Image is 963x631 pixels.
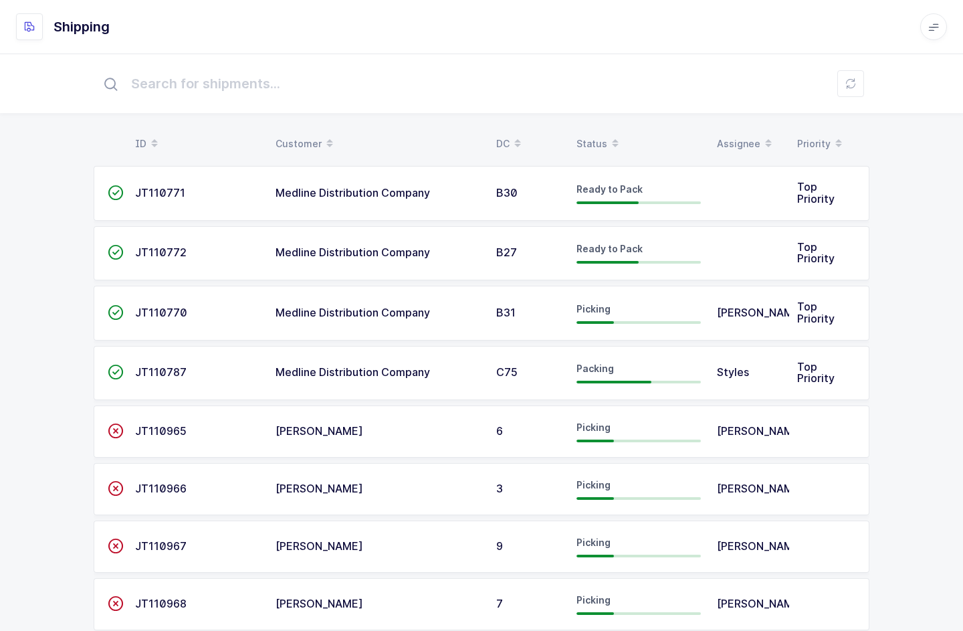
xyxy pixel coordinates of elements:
[276,246,430,259] span: Medline Distribution Company
[135,424,187,438] span: JT110965
[496,306,516,319] span: B31
[496,365,518,379] span: C75
[797,360,835,385] span: Top Priority
[108,424,124,438] span: 
[576,422,611,433] span: Picking
[108,597,124,610] span: 
[94,62,869,105] input: Search for shipments...
[496,597,503,610] span: 7
[496,186,518,199] span: B30
[135,539,187,553] span: JT110967
[576,303,611,314] span: Picking
[797,132,856,155] div: Priority
[717,482,805,495] span: [PERSON_NAME]
[276,597,363,610] span: [PERSON_NAME]
[576,537,611,548] span: Picking
[717,306,805,319] span: [PERSON_NAME]
[135,132,259,155] div: ID
[276,306,430,319] span: Medline Distribution Company
[276,424,363,438] span: [PERSON_NAME]
[496,246,517,259] span: B27
[797,180,835,205] span: Top Priority
[135,482,187,495] span: JT110966
[576,243,643,254] span: Ready to Pack
[496,539,503,553] span: 9
[108,186,124,199] span: 
[276,539,363,553] span: [PERSON_NAME]
[108,482,124,495] span: 
[717,597,805,610] span: [PERSON_NAME]
[53,16,110,37] h1: Shipping
[276,365,430,379] span: Medline Distribution Company
[576,132,701,155] div: Status
[135,306,187,319] span: JT110770
[717,539,805,553] span: [PERSON_NAME]
[496,424,503,438] span: 6
[108,306,124,319] span: 
[496,132,560,155] div: DC
[797,240,835,266] span: Top Priority
[797,300,835,325] span: Top Priority
[135,365,187,379] span: JT110787
[276,186,430,199] span: Medline Distribution Company
[135,246,187,259] span: JT110772
[276,482,363,495] span: [PERSON_NAME]
[576,479,611,490] span: Picking
[108,539,124,553] span: 
[576,183,643,195] span: Ready to Pack
[108,246,124,259] span: 
[496,482,503,495] span: 3
[276,132,480,155] div: Customer
[576,363,614,374] span: Packing
[135,597,187,610] span: JT110968
[576,594,611,606] span: Picking
[717,365,749,379] span: Styles
[108,365,124,379] span: 
[717,132,781,155] div: Assignee
[717,424,805,438] span: [PERSON_NAME]
[135,186,185,199] span: JT110771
